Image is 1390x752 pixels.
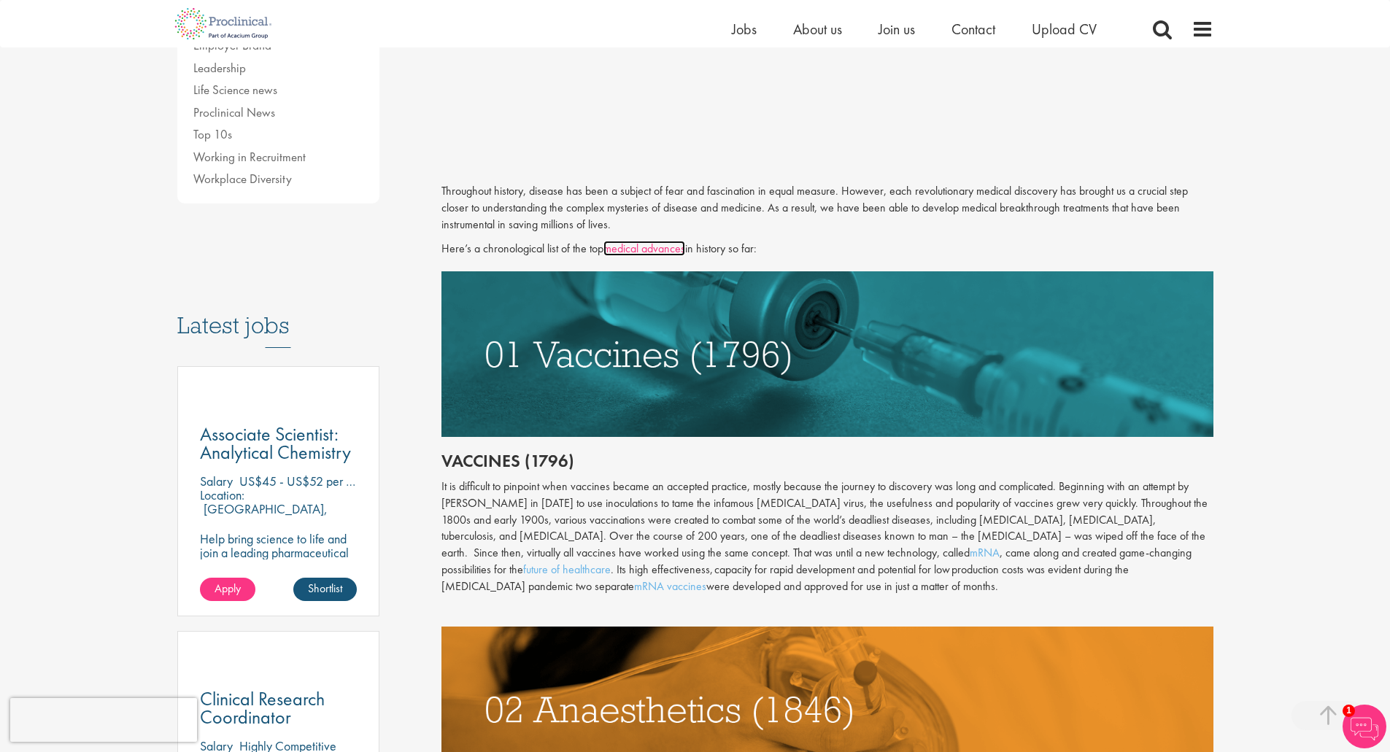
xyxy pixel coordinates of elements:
[200,425,358,462] a: Associate Scientist: Analytical Chemistry
[732,20,757,39] a: Jobs
[193,82,277,98] a: Life Science news
[523,562,611,577] a: future of healthcare
[879,20,915,39] a: Join us
[200,500,328,531] p: [GEOGRAPHIC_DATA], [GEOGRAPHIC_DATA]
[193,104,275,120] a: Proclinical News
[1032,20,1097,39] a: Upload CV
[970,545,1000,560] a: mRNA
[200,686,325,729] span: Clinical Research Coordinator
[200,487,244,503] span: Location:
[441,183,1213,233] p: Throughout history, disease has been a subject of fear and fascination in equal measure. However,...
[239,473,368,489] p: US$45 - US$52 per hour
[441,241,1213,257] p: Here’s a chronological list of the top in history so far:
[200,532,358,615] p: Help bring science to life and join a leading pharmaceutical company to play a key role in delive...
[177,276,380,348] h3: Latest jobs
[441,271,1213,437] img: vaccines
[200,690,358,726] a: Clinical Research Coordinator
[193,171,292,187] a: Workplace Diversity
[200,578,255,601] a: Apply
[634,578,706,594] a: mRNA vaccines
[193,60,246,76] a: Leadership
[793,20,842,39] a: About us
[193,126,232,142] a: Top 10s
[441,478,1213,595] div: It is difficult to pinpoint when vaccines became an accepted practice, mostly because the journey...
[10,698,197,742] iframe: reCAPTCHA
[1343,705,1355,717] span: 1
[215,581,241,596] span: Apply
[603,241,685,256] a: medical advances
[1343,705,1386,748] img: Chatbot
[200,422,351,465] span: Associate Scientist: Analytical Chemistry
[193,149,306,165] a: Working in Recruitment
[441,451,1213,470] h2: Vaccines (1796)
[200,473,233,489] span: Salary
[951,20,995,39] a: Contact
[293,578,357,601] a: Shortlist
